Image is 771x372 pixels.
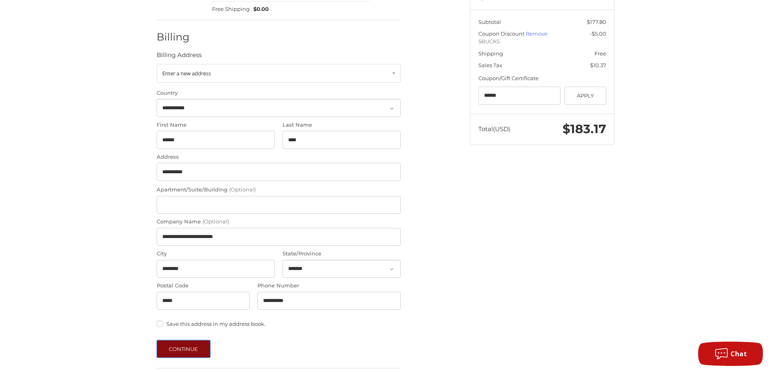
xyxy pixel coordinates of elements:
label: Last Name [282,121,401,129]
span: Sales Tax [478,62,502,68]
span: Coupon Discount [478,30,526,37]
span: $177.80 [587,19,606,25]
label: Postal Code [157,282,250,290]
label: Address [157,153,401,161]
label: Apartment/Suite/Building [157,186,401,194]
label: State/Province [282,250,401,258]
span: Free [595,50,606,57]
button: Apply [565,87,606,105]
label: Company Name [157,218,401,226]
button: Continue [157,340,210,358]
input: Gift Certificate or Coupon Code [478,87,561,105]
small: (Optional) [202,218,229,225]
span: $183.17 [563,121,606,136]
h2: Billing [157,31,204,43]
span: $0.00 [250,5,269,13]
label: Save this address in my address book. [157,321,401,327]
legend: Billing Address [157,51,202,64]
div: Coupon/Gift Certificate [478,74,606,83]
span: $10.37 [590,62,606,68]
span: 5BUCKS [478,38,606,46]
button: Chat [698,342,763,366]
a: Remove [526,30,548,37]
span: -$5.00 [590,30,606,37]
small: (Optional) [229,186,256,193]
span: Enter a new address [162,70,211,77]
a: Enter or select a different address [157,64,401,83]
span: Free Shipping [212,5,250,13]
label: Country [157,89,401,97]
span: Total (USD) [478,125,510,133]
label: First Name [157,121,275,129]
label: City [157,250,275,258]
label: Phone Number [257,282,401,290]
span: Chat [731,349,747,358]
span: Shipping [478,50,503,57]
span: Subtotal [478,19,501,25]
